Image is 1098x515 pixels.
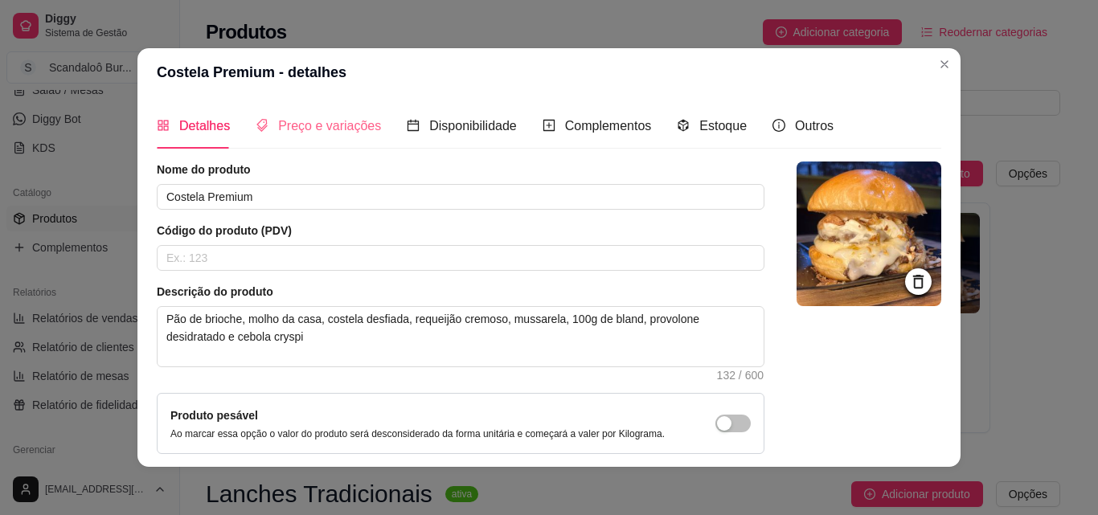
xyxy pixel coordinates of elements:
span: appstore [157,119,170,132]
textarea: Pão de brioche, molho da casa, costela desfiada, requeijão cremoso, mussarela, 100g de bland, pro... [158,307,764,366]
span: code-sandbox [677,119,690,132]
header: Costela Premium - detalhes [137,48,961,96]
span: calendar [407,119,420,132]
span: Disponibilidade [429,119,517,133]
img: logo da loja [797,161,941,306]
input: Ex.: 123 [157,245,764,271]
span: Estoque [699,119,747,133]
article: Nome do produto [157,161,764,178]
article: Descrição do produto [157,284,764,300]
input: Ex.: Hamburguer de costela [157,184,764,210]
button: Close [932,51,957,77]
span: tags [256,119,268,132]
span: Preço e variações [278,119,381,133]
span: plus-square [543,119,555,132]
span: Outros [795,119,834,133]
span: info-circle [772,119,785,132]
label: Produto pesável [170,409,258,422]
span: Complementos [565,119,652,133]
article: Código do produto (PDV) [157,223,764,239]
p: Ao marcar essa opção o valor do produto será desconsiderado da forma unitária e começará a valer ... [170,427,665,440]
span: Detalhes [179,119,230,133]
